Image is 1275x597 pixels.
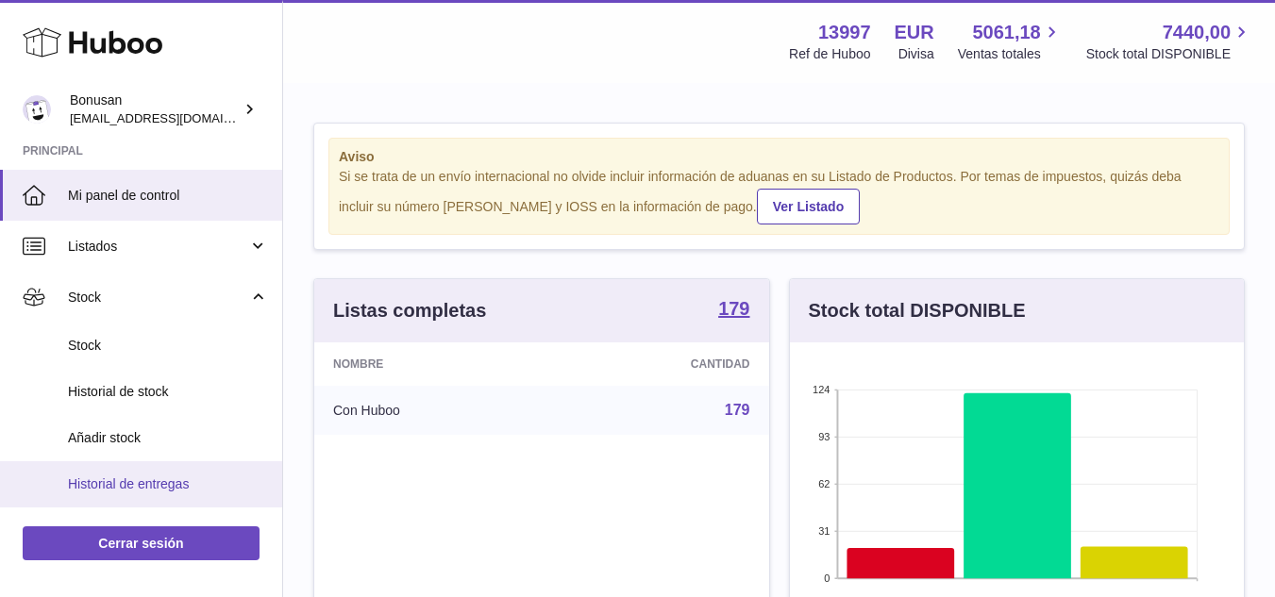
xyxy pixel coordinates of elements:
[718,299,749,318] strong: 179
[68,475,268,493] span: Historial de entregas
[958,45,1063,63] span: Ventas totales
[314,386,550,435] td: Con Huboo
[68,383,268,401] span: Historial de stock
[757,189,860,224] a: Ver Listado
[1086,20,1252,63] a: 7440,00 Stock total DISPONIBLE
[23,95,51,124] img: info@bonusan.es
[70,110,277,125] span: [EMAIL_ADDRESS][DOMAIN_NAME]
[725,402,750,418] a: 179
[333,298,486,323] h3: Listas completas
[1163,20,1231,45] span: 7440,00
[895,20,934,45] strong: EUR
[68,337,268,355] span: Stock
[68,238,248,256] span: Listados
[818,525,830,537] text: 31
[1086,45,1252,63] span: Stock total DISPONIBLE
[68,522,268,539] span: Cargas de ASN
[972,20,1040,45] span: 5061,18
[818,431,830,442] text: 93
[813,384,830,395] text: 124
[818,20,871,45] strong: 13997
[314,342,550,386] th: Nombre
[824,572,830,584] text: 0
[898,45,934,63] div: Divisa
[70,91,240,127] div: Bonusan
[550,342,769,386] th: Cantidad
[718,299,749,322] a: 179
[809,298,1026,323] h3: Stock total DISPONIBLE
[68,429,268,447] span: Añadir stock
[789,45,870,63] div: Ref de Huboo
[958,20,1063,63] a: 5061,18 Ventas totales
[68,289,248,307] span: Stock
[339,148,1219,166] strong: Aviso
[339,168,1219,224] div: Si se trata de un envío internacional no olvide incluir información de aduanas en su Listado de P...
[68,187,268,205] span: Mi panel de control
[23,526,260,560] a: Cerrar sesión
[818,478,830,489] text: 62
